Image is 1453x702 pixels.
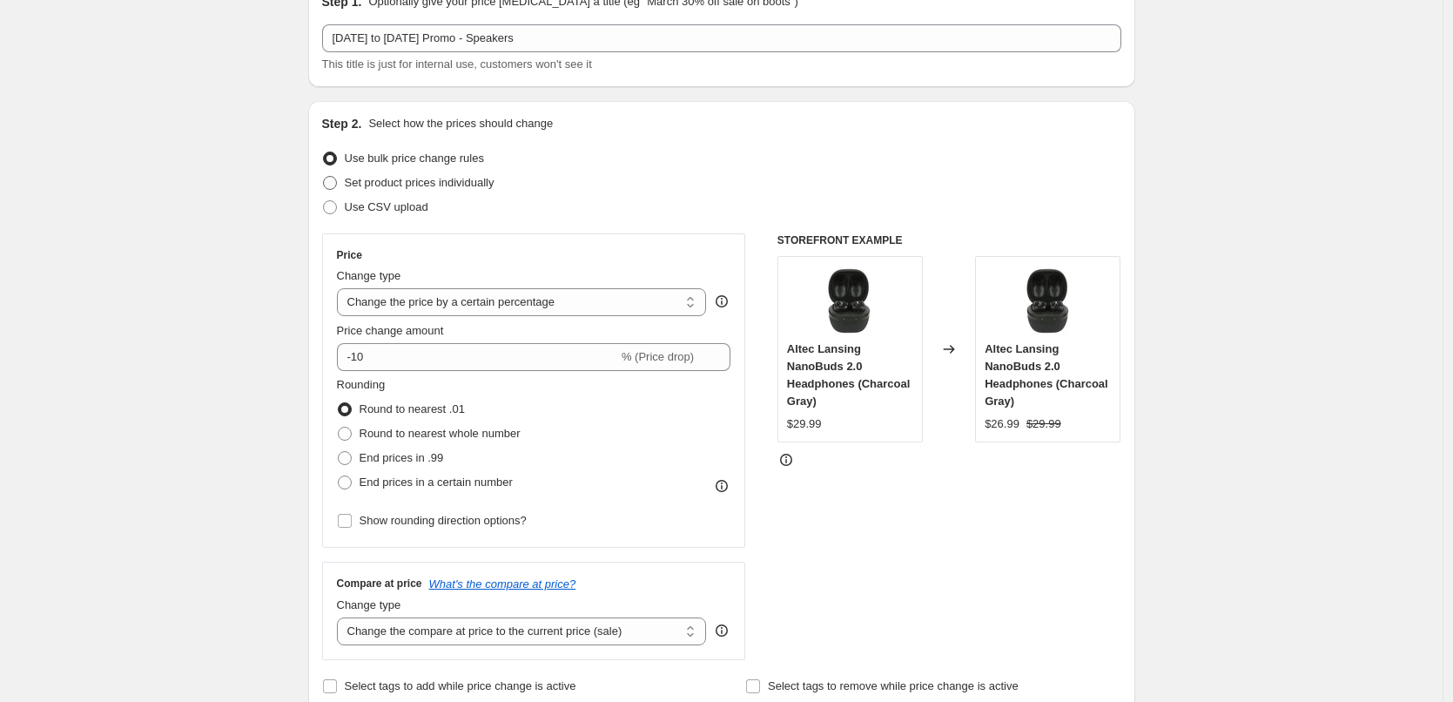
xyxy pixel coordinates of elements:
h3: Price [337,248,362,262]
span: Round to nearest whole number [360,427,521,440]
span: This title is just for internal use, customers won't see it [322,57,592,71]
img: NANOBUDS2.0HERO_0001_82068395_1_80x.jpg [1013,266,1083,335]
span: % (Price drop) [622,350,694,363]
strike: $29.99 [1026,415,1061,433]
div: $29.99 [787,415,822,433]
button: What's the compare at price? [429,577,576,591]
span: Use CSV upload [345,200,428,213]
span: Select tags to add while price change is active [345,679,576,692]
h3: Compare at price [337,577,422,591]
input: 30% off holiday sale [322,24,1121,52]
h6: STOREFRONT EXAMPLE [777,233,1121,247]
img: NANOBUDS2.0HERO_0001_82068395_1_80x.jpg [815,266,885,335]
span: Change type [337,269,401,282]
h2: Step 2. [322,115,362,132]
span: Use bulk price change rules [345,152,484,165]
span: Rounding [337,378,386,391]
span: Round to nearest .01 [360,402,465,415]
span: Show rounding direction options? [360,514,527,527]
span: Select tags to remove while price change is active [768,679,1019,692]
span: Set product prices individually [345,176,494,189]
span: End prices in a certain number [360,476,513,489]
span: Altec Lansing NanoBuds 2.0 Headphones (Charcoal Gray) [985,342,1108,408]
p: Select how the prices should change [368,115,553,132]
span: End prices in .99 [360,451,444,464]
span: Altec Lansing NanoBuds 2.0 Headphones (Charcoal Gray) [787,342,911,408]
span: Price change amount [337,324,444,337]
input: -15 [337,343,618,371]
div: help [713,293,730,310]
span: Change type [337,598,401,611]
div: help [713,622,730,639]
div: $26.99 [985,415,1019,433]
